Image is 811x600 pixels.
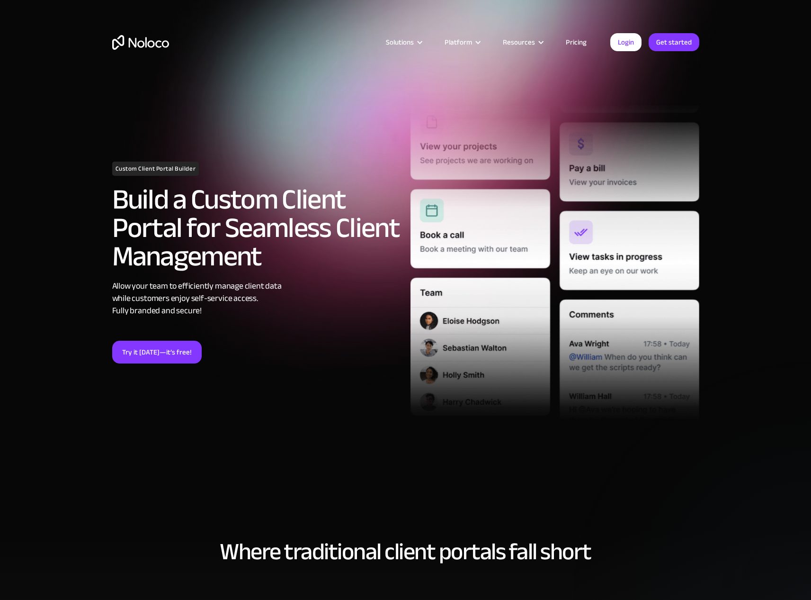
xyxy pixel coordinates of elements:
div: Solutions [386,36,414,48]
a: Try it [DATE]—it’s free! [112,341,202,364]
h1: Custom Client Portal Builder [112,162,199,176]
h2: Where traditional client portals fall short [112,539,699,564]
div: Platform [445,36,472,48]
h2: Build a Custom Client Portal for Seamless Client Management [112,185,401,271]
a: Get started [649,33,699,51]
div: Resources [503,36,535,48]
div: Resources [491,36,554,48]
div: Platform [433,36,491,48]
a: Login [610,33,642,51]
div: Allow your team to efficiently manage client data while customers enjoy self-service access. Full... [112,280,401,317]
a: Pricing [554,36,598,48]
a: home [112,35,169,50]
div: Solutions [374,36,433,48]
